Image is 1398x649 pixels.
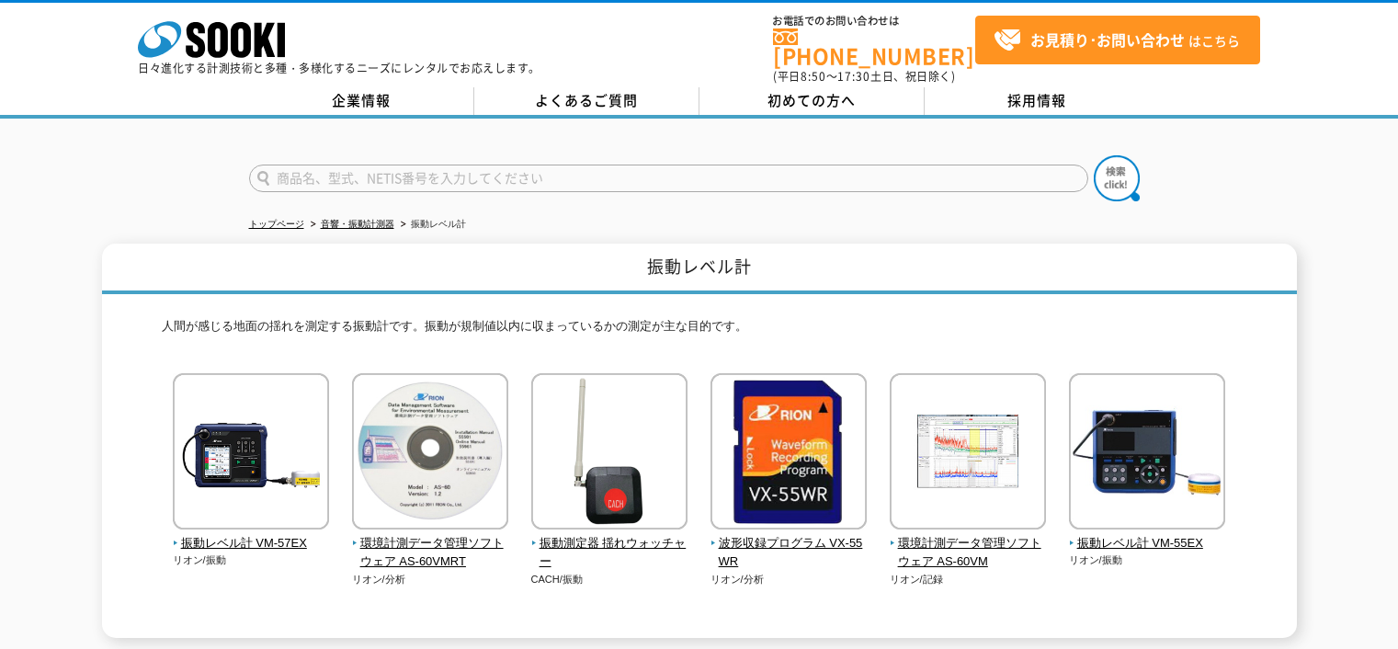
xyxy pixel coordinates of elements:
[474,87,699,115] a: よくあるご質問
[531,534,688,573] span: 振動測定器 揺れウォッチャー
[352,572,509,587] p: リオン/分析
[710,534,868,573] span: 波形収録プログラム VX-55WR
[801,68,826,85] span: 8:50
[699,87,925,115] a: 初めての方へ
[773,68,955,85] span: (平日 ～ 土日、祝日除く)
[1069,534,1226,553] span: 振動レベル計 VM-55EX
[710,517,868,572] a: 波形収録プログラム VX-55WR
[102,244,1297,294] h1: 振動レベル計
[773,16,975,27] span: お電話でのお問い合わせは
[710,572,868,587] p: リオン/分析
[1069,517,1226,553] a: 振動レベル計 VM-55EX
[1094,155,1140,201] img: btn_search.png
[1069,373,1225,534] img: 振動レベル計 VM-55EX
[173,534,330,553] span: 振動レベル計 VM-57EX
[890,373,1046,534] img: 環境計測データ管理ソフトウェア AS-60VM
[994,27,1240,54] span: はこちら
[975,16,1260,64] a: お見積り･お問い合わせはこちら
[767,90,856,110] span: 初めての方へ
[837,68,870,85] span: 17:30
[138,63,540,74] p: 日々進化する計測技術と多種・多様化するニーズにレンタルでお応えします。
[773,28,975,66] a: [PHONE_NUMBER]
[710,373,867,534] img: 波形収録プログラム VX-55WR
[321,219,394,229] a: 音響・振動計測器
[531,373,688,534] img: 振動測定器 揺れウォッチャー
[352,534,509,573] span: 環境計測データ管理ソフトウェア AS-60VMRT
[249,87,474,115] a: 企業情報
[397,215,466,234] li: 振動レベル計
[1069,552,1226,568] p: リオン/振動
[531,572,688,587] p: CACH/振動
[890,572,1047,587] p: リオン/記録
[1030,28,1185,51] strong: お見積り･お問い合わせ
[173,517,330,553] a: 振動レベル計 VM-57EX
[249,219,304,229] a: トップページ
[249,165,1088,192] input: 商品名、型式、NETIS番号を入力してください
[890,517,1047,572] a: 環境計測データ管理ソフトウェア AS-60VM
[531,517,688,572] a: 振動測定器 揺れウォッチャー
[162,317,1237,346] p: 人間が感じる地面の揺れを測定する振動計です。振動が規制値以内に収まっているかの測定が主な目的です。
[352,517,509,572] a: 環境計測データ管理ソフトウェア AS-60VMRT
[173,552,330,568] p: リオン/振動
[173,373,329,534] img: 振動レベル計 VM-57EX
[925,87,1150,115] a: 採用情報
[890,534,1047,573] span: 環境計測データ管理ソフトウェア AS-60VM
[352,373,508,534] img: 環境計測データ管理ソフトウェア AS-60VMRT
